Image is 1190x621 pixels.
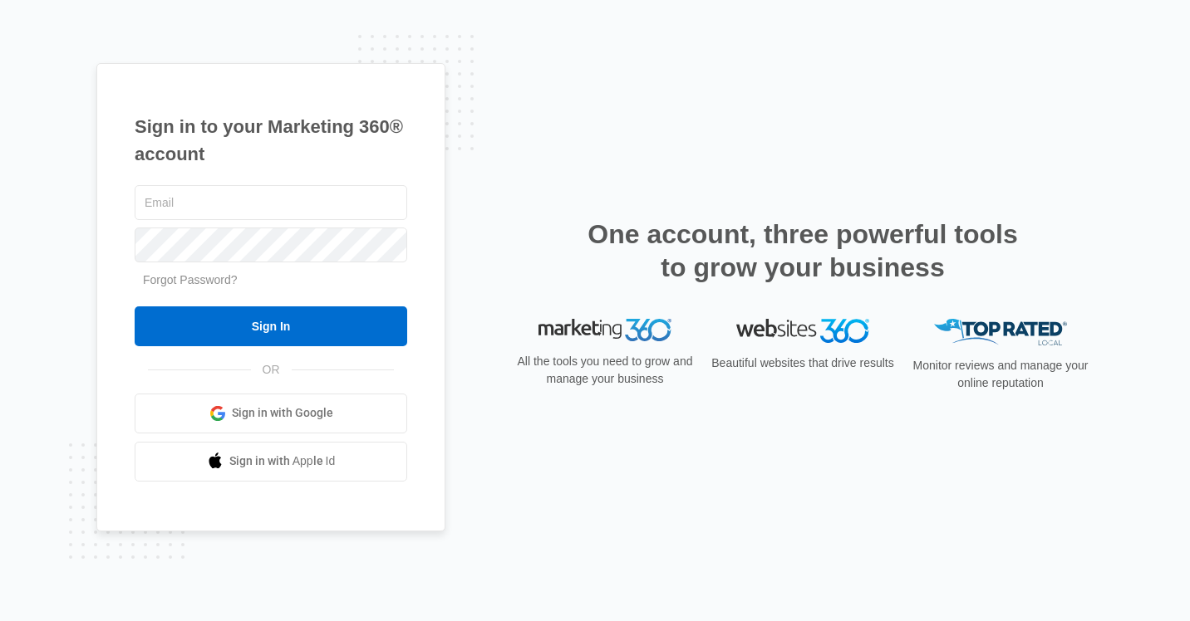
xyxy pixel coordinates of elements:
[538,319,671,342] img: Marketing 360
[229,452,336,470] span: Sign in with Apple Id
[135,442,407,482] a: Sign in with Apple Id
[583,218,1023,284] h2: One account, three powerful tools to grow your business
[251,361,292,379] span: OR
[232,404,333,422] span: Sign in with Google
[135,185,407,220] input: Email
[135,113,407,168] h1: Sign in to your Marketing 360® account
[512,353,698,388] p: All the tools you need to grow and manage your business
[934,319,1067,346] img: Top Rated Local
[736,319,869,343] img: Websites 360
[135,394,407,433] a: Sign in with Google
[143,273,238,286] a: Forgot Password?
[710,355,896,372] p: Beautiful websites that drive results
[907,357,1094,392] p: Monitor reviews and manage your online reputation
[135,306,407,346] input: Sign In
